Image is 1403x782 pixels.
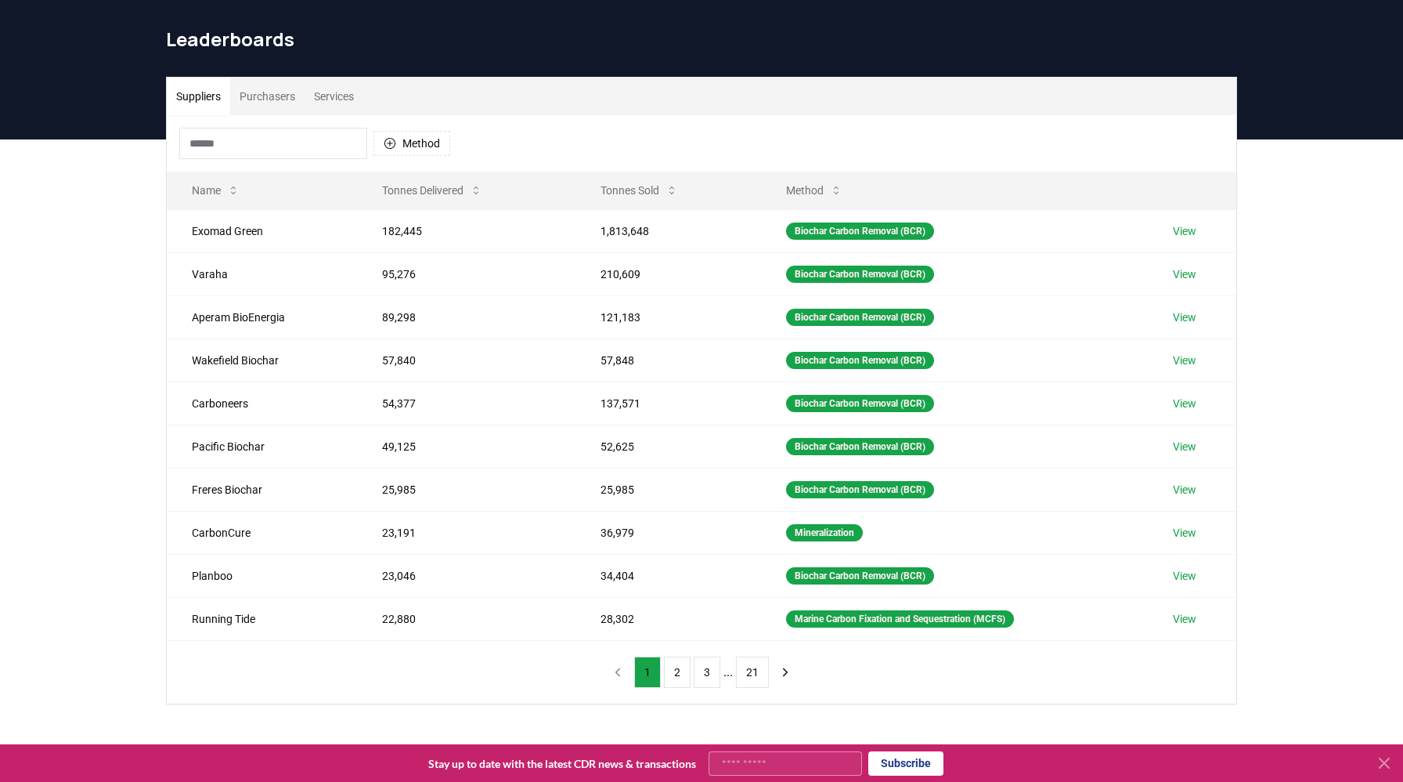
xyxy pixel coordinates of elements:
td: Freres Biochar [167,468,357,511]
td: Running Tide [167,597,357,640]
td: Varaha [167,252,357,295]
td: 23,191 [357,511,575,554]
td: Exomad Green [167,209,357,252]
td: 95,276 [357,252,575,295]
td: 23,046 [357,554,575,597]
a: View [1173,266,1196,282]
td: 34,404 [575,554,761,597]
td: 22,880 [357,597,575,640]
td: 25,985 [575,468,761,511]
button: next page [772,657,799,688]
td: 210,609 [575,252,761,295]
a: View [1173,353,1196,368]
h1: Leaderboards [166,27,1237,52]
td: 52,625 [575,425,761,468]
button: Suppliers [167,78,230,115]
button: Name [179,175,252,206]
td: 54,377 [357,382,575,425]
a: View [1173,223,1196,239]
button: Method [373,131,450,156]
a: View [1173,611,1196,627]
div: Mineralization [786,524,863,541]
div: Biochar Carbon Removal (BCR) [786,481,934,498]
td: 89,298 [357,295,575,339]
td: Wakefield Biochar [167,339,357,382]
a: View [1173,439,1196,454]
div: Biochar Carbon Removal (BCR) [786,309,934,326]
div: Marine Carbon Fixation and Sequestration (MCFS) [786,610,1014,628]
li: ... [723,663,733,682]
td: 137,571 [575,382,761,425]
td: Planboo [167,554,357,597]
td: 25,985 [357,468,575,511]
a: View [1173,310,1196,325]
td: 182,445 [357,209,575,252]
button: Services [305,78,363,115]
button: Tonnes Sold [588,175,691,206]
td: Carboneers [167,382,357,425]
td: 36,979 [575,511,761,554]
td: 49,125 [357,425,575,468]
td: Pacific Biochar [167,425,357,468]
a: View [1173,482,1196,498]
div: Biochar Carbon Removal (BCR) [786,567,934,585]
a: View [1173,396,1196,411]
button: 21 [736,657,769,688]
td: 57,840 [357,339,575,382]
button: Tonnes Delivered [370,175,495,206]
td: CarbonCure [167,511,357,554]
button: 3 [694,657,720,688]
td: 57,848 [575,339,761,382]
td: 1,813,648 [575,209,761,252]
td: 121,183 [575,295,761,339]
div: Biochar Carbon Removal (BCR) [786,395,934,412]
a: View [1173,568,1196,584]
button: Method [774,175,855,206]
div: Biochar Carbon Removal (BCR) [786,223,934,240]
button: Purchasers [230,78,305,115]
a: View [1173,525,1196,541]
button: 1 [634,657,661,688]
td: 28,302 [575,597,761,640]
div: Biochar Carbon Removal (BCR) [786,352,934,369]
td: Aperam BioEnergia [167,295,357,339]
button: 2 [664,657,691,688]
div: Biochar Carbon Removal (BCR) [786,266,934,283]
div: Biochar Carbon Removal (BCR) [786,438,934,455]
